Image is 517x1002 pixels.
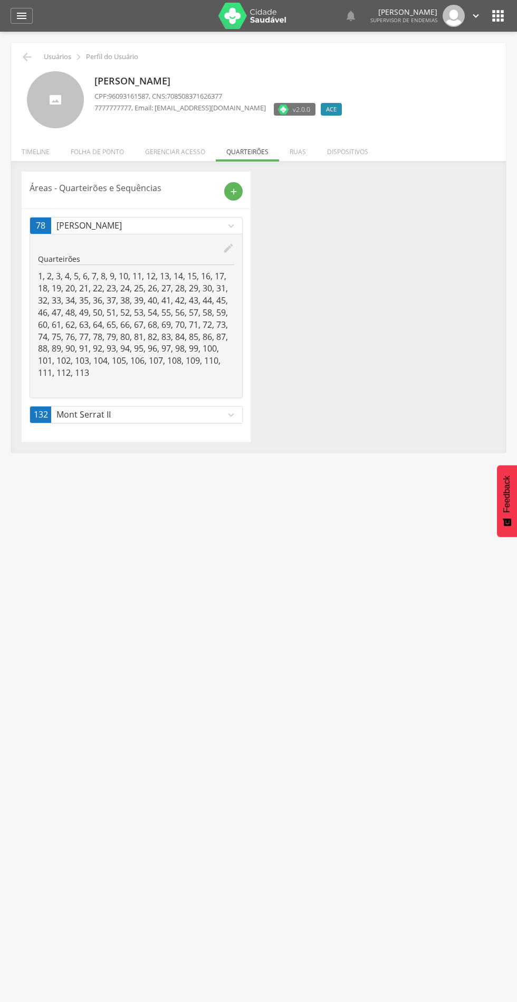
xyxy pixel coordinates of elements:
span: v2.0.0 [293,104,310,115]
i:  [344,10,357,22]
p: , Email: [EMAIL_ADDRESS][DOMAIN_NAME] [94,103,266,113]
i:  [21,51,33,63]
li: Timeline [11,137,60,162]
a:  [11,8,33,24]
p: Áreas - Quarteirões e Sequências [30,182,216,194]
i: expand_more [225,409,237,421]
span: Supervisor de Endemias [370,16,437,24]
a: 132Mont Serrat IIexpand_more [30,407,242,423]
p: Quarteirões [38,254,234,264]
span: 7777777777 [94,103,131,112]
a:  [470,5,482,27]
span: ACE [326,105,337,114]
i:  [490,7,506,24]
p: [PERSON_NAME] [56,220,225,232]
li: Folha de ponto [60,137,135,162]
p: Perfil do Usuário [86,53,138,61]
a:  [344,5,357,27]
p: Usuários [44,53,71,61]
i: add [229,187,238,196]
li: Gerenciar acesso [135,137,216,162]
p: CPF: , CNS: [94,91,347,101]
span: 132 [34,409,48,421]
p: 1, 2, 3, 4, 5, 6, 7, 8, 9, 10, 11, 12, 13, 14, 15, 16, 17, 18, 19, 20, 21, 22, 23, 24, 25, 26, 27... [38,270,234,379]
i:  [15,10,28,22]
i: edit [223,242,234,254]
p: [PERSON_NAME] [370,8,437,16]
li: Dispositivos [317,137,379,162]
p: Mont Serrat II [56,409,225,421]
span: 96093161587 [108,91,149,101]
span: 708508371626377 [167,91,222,101]
a: 78[PERSON_NAME]expand_more [30,218,242,234]
i: expand_more [225,220,237,232]
p: [PERSON_NAME] [94,74,347,88]
i:  [470,10,482,22]
span: 78 [36,220,45,232]
i:  [73,51,84,63]
li: Ruas [279,137,317,162]
button: Feedback - Mostrar pesquisa [497,465,517,537]
span: Feedback [502,476,512,513]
